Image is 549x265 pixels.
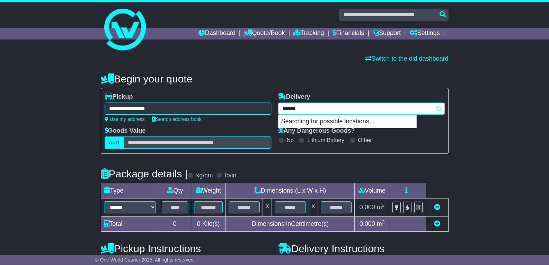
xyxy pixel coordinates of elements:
typeahead: Please provide city [278,103,445,115]
td: Dimensions (L x W x H) [226,183,355,198]
sup: 3 [382,203,385,208]
span: 0.000 [360,204,375,211]
a: Settings [409,28,440,39]
td: Volume [355,183,389,198]
label: kg/cm [196,172,213,179]
a: Switch to the old dashboard [365,55,448,62]
a: Search address book [152,116,202,122]
td: Weight [191,183,226,198]
td: 0 [159,217,191,232]
label: Goods Value [105,127,146,135]
td: x [263,198,272,217]
sup: 3 [382,219,385,224]
td: Type [101,183,159,198]
a: Tracking [293,28,324,39]
h4: Pickup Instructions [101,243,271,254]
td: Total [101,217,159,232]
a: Dashboard [198,28,236,39]
label: Delivery [278,93,310,101]
label: Any Dangerous Goods? [278,127,355,135]
span: 0 [197,220,200,227]
a: Quote/Book [244,28,285,39]
h4: Package details | [101,168,188,179]
a: Remove this item [434,204,440,211]
p: Searching for possible locations... [278,115,416,128]
label: No [287,137,294,143]
a: Support [373,28,401,39]
h4: Delivery Instructions [278,243,449,254]
span: 0.000 [360,220,375,227]
a: Add new item [434,220,440,227]
label: Pickup [105,93,133,101]
label: Other [358,137,372,143]
span: m [377,220,385,227]
label: AUD [105,136,124,149]
td: Kilo(s) [191,217,226,232]
span: © One World Courier 2025. All rights reserved. [95,257,195,263]
a: Use my address [105,116,145,122]
label: Lithium Battery [307,137,344,143]
a: Financials [333,28,364,39]
td: Qty [159,183,191,198]
td: Dimensions in Centimetre(s) [226,217,355,232]
h4: Begin your quote [101,73,449,85]
span: m [377,204,385,211]
td: x [309,198,318,217]
label: lb/in [225,172,236,179]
